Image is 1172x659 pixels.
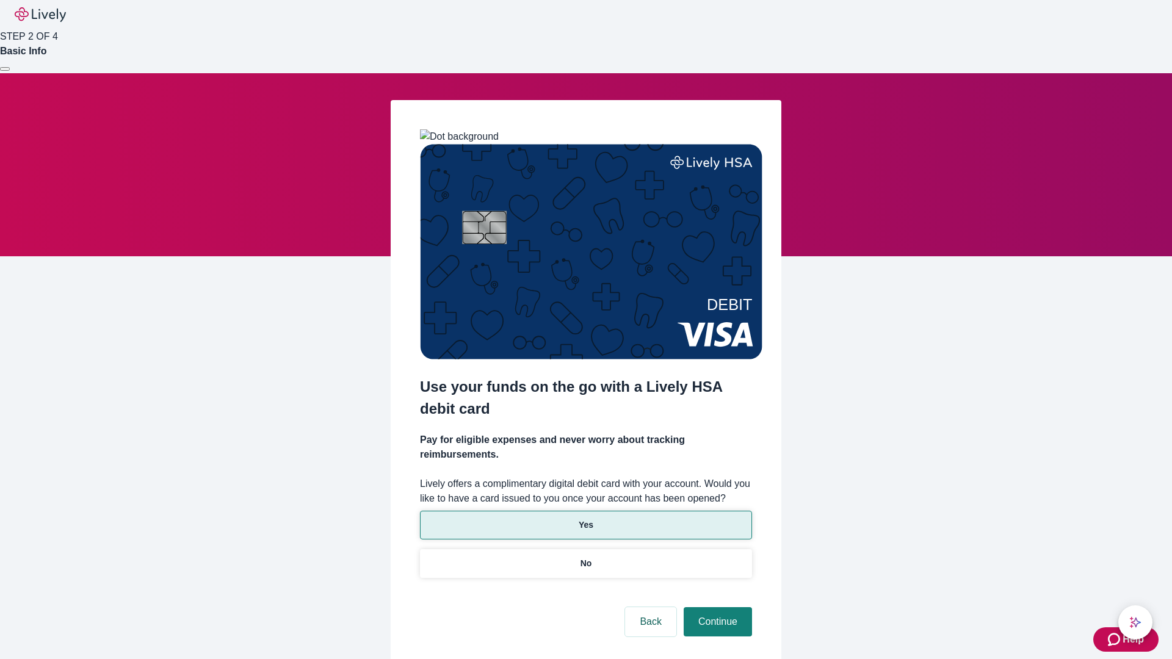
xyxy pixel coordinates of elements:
[1118,605,1152,639] button: chat
[1123,632,1144,647] span: Help
[420,549,752,578] button: No
[581,557,592,570] p: No
[579,519,593,531] p: Yes
[1129,616,1141,628] svg: Lively AI Assistant
[420,477,752,506] label: Lively offers a complimentary digital debit card with your account. Would you like to have a card...
[420,376,752,420] h2: Use your funds on the go with a Lively HSA debit card
[684,607,752,636] button: Continue
[420,511,752,539] button: Yes
[625,607,676,636] button: Back
[1108,632,1123,647] svg: Zendesk support icon
[15,7,66,22] img: Lively
[1093,627,1159,652] button: Zendesk support iconHelp
[420,129,499,144] img: Dot background
[420,433,752,462] h4: Pay for eligible expenses and never worry about tracking reimbursements.
[420,144,762,359] img: Debit card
